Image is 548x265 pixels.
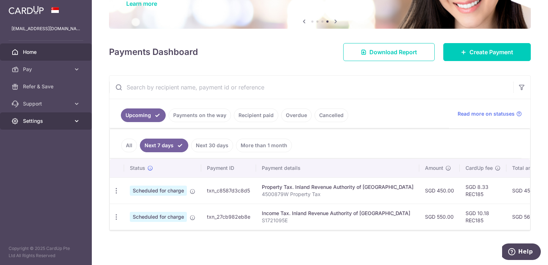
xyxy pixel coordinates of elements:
[262,191,414,198] p: 4500879W Property Tax
[23,48,70,56] span: Home
[130,186,187,196] span: Scheduled for charge
[23,66,70,73] span: Pay
[201,177,256,204] td: txn_c8587d3c8d5
[234,108,278,122] a: Recipient paid
[109,76,513,99] input: Search by recipient name, payment id or reference
[121,108,166,122] a: Upcoming
[201,159,256,177] th: Payment ID
[419,177,460,204] td: SGD 450.00
[262,183,414,191] div: Property Tax. Inland Revenue Authority of [GEOGRAPHIC_DATA]
[262,217,414,224] p: S1721095E
[343,43,435,61] a: Download Report
[256,159,419,177] th: Payment details
[466,164,493,172] span: CardUp fee
[369,48,417,56] span: Download Report
[23,117,70,125] span: Settings
[443,43,531,61] a: Create Payment
[460,177,506,204] td: SGD 8.33 REC185
[23,83,70,90] span: Refer & Save
[512,164,536,172] span: Total amt.
[169,108,231,122] a: Payments on the way
[9,6,44,14] img: CardUp
[469,48,513,56] span: Create Payment
[502,243,541,261] iframe: Opens a widget where you can find more information
[140,139,188,152] a: Next 7 days
[130,212,187,222] span: Scheduled for charge
[262,210,414,217] div: Income Tax. Inland Revenue Authority of [GEOGRAPHIC_DATA]
[130,164,145,172] span: Status
[191,139,233,152] a: Next 30 days
[109,46,198,59] h4: Payments Dashboard
[425,164,443,172] span: Amount
[236,139,292,152] a: More than 1 month
[23,100,70,107] span: Support
[458,110,515,117] span: Read more on statuses
[315,108,348,122] a: Cancelled
[419,204,460,230] td: SGD 550.00
[201,204,256,230] td: txn_27cb982eb8e
[121,139,137,152] a: All
[281,108,312,122] a: Overdue
[11,25,80,32] p: [EMAIL_ADDRESS][DOMAIN_NAME]
[460,204,506,230] td: SGD 10.18 REC185
[458,110,522,117] a: Read more on statuses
